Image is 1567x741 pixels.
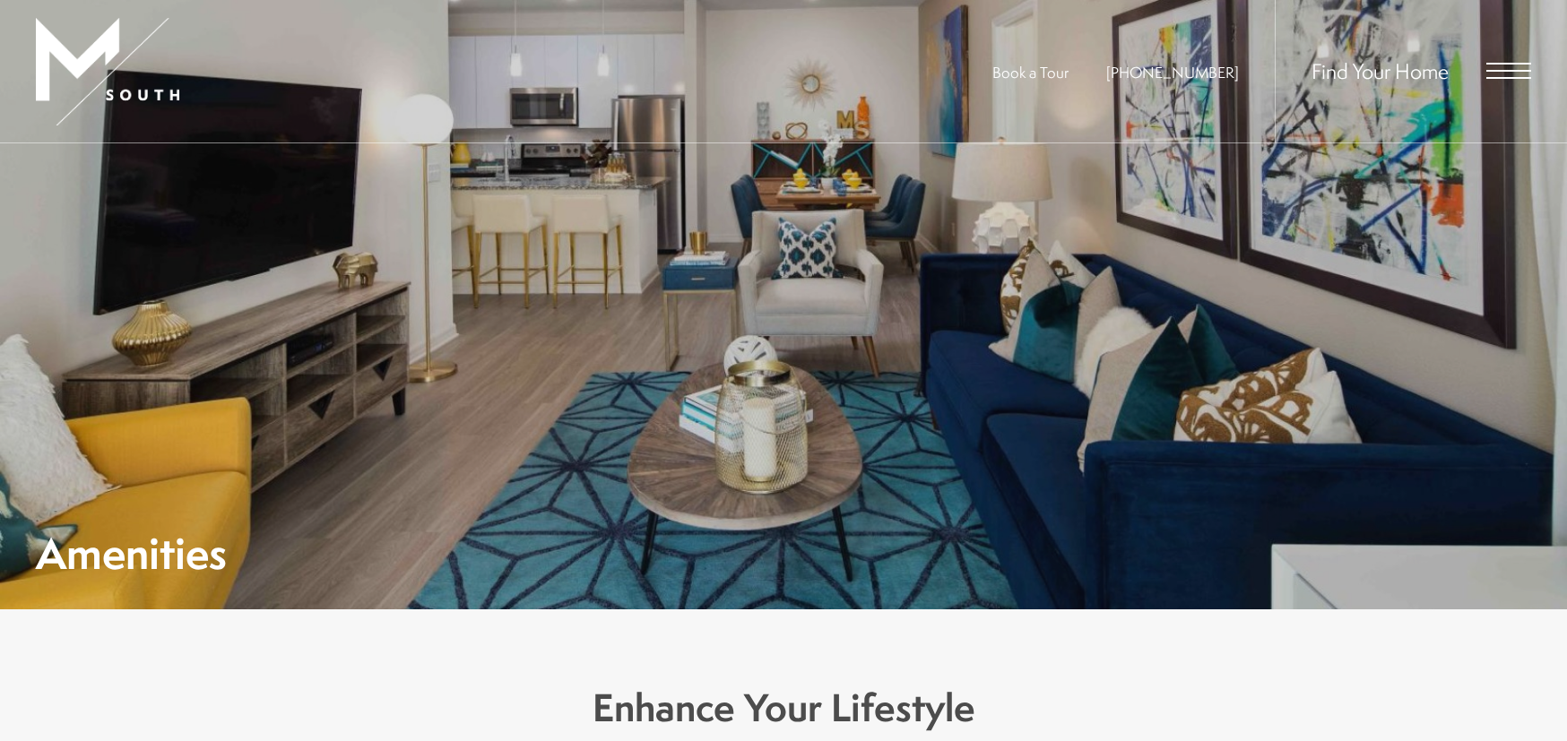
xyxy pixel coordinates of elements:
h3: Enhance Your Lifestyle [201,681,1366,735]
a: Find Your Home [1312,56,1449,85]
span: [PHONE_NUMBER] [1106,62,1239,82]
a: Call Us at 813-570-8014 [1106,62,1239,82]
img: MSouth [36,18,179,125]
a: Book a Tour [992,62,1069,82]
button: Open Menu [1486,63,1531,79]
h1: Amenities [36,533,227,573]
